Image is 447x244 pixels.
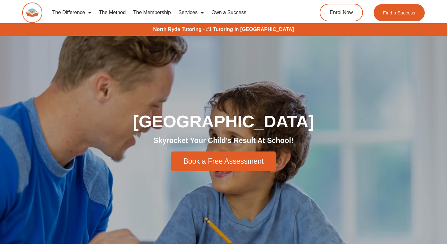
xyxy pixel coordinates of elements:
[383,10,415,15] span: Find a Success
[208,5,250,20] a: Own a Success
[320,4,363,21] a: Enrol Now
[374,4,425,21] a: Find a Success
[175,5,208,20] a: Services
[95,5,129,20] a: The Method
[48,136,399,146] h2: Skyrocket Your Child's Result At School!
[171,151,276,171] a: Book a Free Assessment
[49,5,297,20] nav: Menu
[130,5,175,20] a: The Membership
[48,113,399,130] h1: [GEOGRAPHIC_DATA]
[184,158,264,165] span: Book a Free Assessment
[49,5,95,20] a: The Difference
[330,10,353,15] span: Enrol Now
